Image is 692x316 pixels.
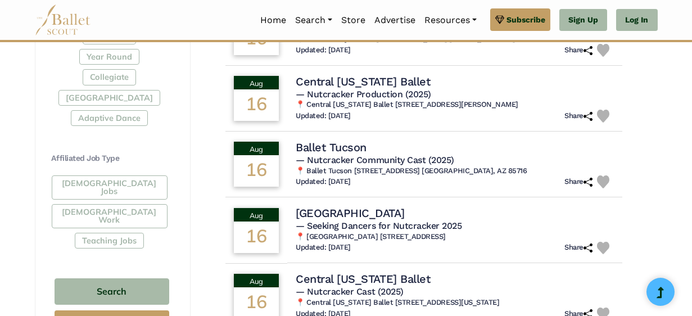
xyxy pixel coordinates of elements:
[234,222,279,253] div: 16
[370,8,420,32] a: Advertise
[234,208,279,222] div: Aug
[564,177,593,187] h6: Share
[296,272,430,286] h4: Central [US_STATE] Ballet
[296,100,614,110] h6: 📍 Central [US_STATE] Ballet [STREET_ADDRESS][PERSON_NAME]
[296,155,454,165] span: — Nutcracker Community Cast (2025)
[495,13,504,26] img: gem.svg
[296,220,462,231] span: — Seeking Dancers for Nutcracker 2025
[296,298,614,308] h6: 📍 Central [US_STATE] Ballet [STREET_ADDRESS][US_STATE]
[337,8,370,32] a: Store
[296,232,614,242] h6: 📍 [GEOGRAPHIC_DATA] [STREET_ADDRESS]
[55,278,169,305] button: Search
[564,243,593,252] h6: Share
[296,46,351,55] h6: Updated: [DATE]
[296,243,351,252] h6: Updated: [DATE]
[234,76,279,89] div: Aug
[616,9,657,31] a: Log In
[506,13,545,26] span: Subscribe
[52,153,172,164] h4: Affiliated Job Type
[296,166,614,176] h6: 📍 Ballet Tucson [STREET_ADDRESS] [GEOGRAPHIC_DATA], AZ 85716
[296,177,351,187] h6: Updated: [DATE]
[490,8,550,31] a: Subscribe
[291,8,337,32] a: Search
[234,89,279,121] div: 16
[420,8,481,32] a: Resources
[234,274,279,287] div: Aug
[296,89,431,100] span: — Nutcracker Production (2025)
[296,140,367,155] h4: Ballet Tucson
[296,74,430,89] h4: Central [US_STATE] Ballet
[296,286,403,297] span: — Nutcracker Cast (2025)
[234,155,279,187] div: 16
[564,46,593,55] h6: Share
[256,8,291,32] a: Home
[296,111,351,121] h6: Updated: [DATE]
[234,142,279,155] div: Aug
[559,9,607,31] a: Sign Up
[564,111,593,121] h6: Share
[296,206,404,220] h4: [GEOGRAPHIC_DATA]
